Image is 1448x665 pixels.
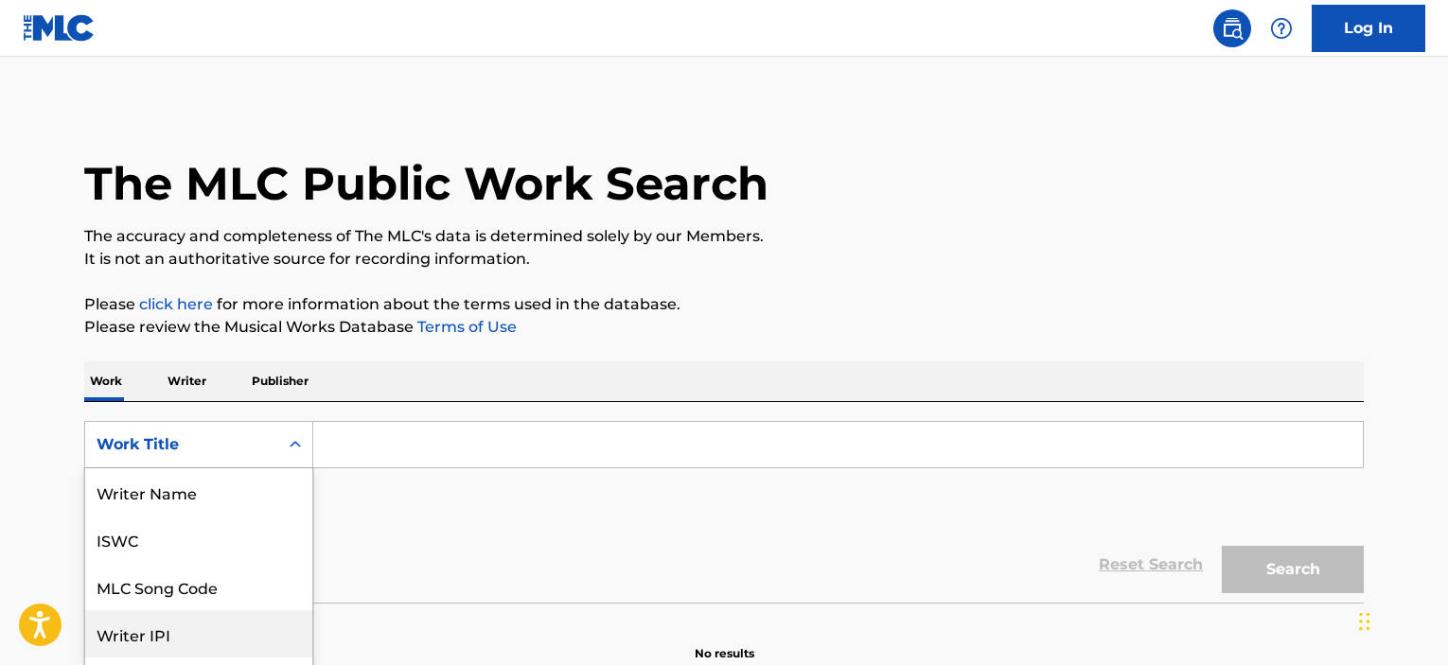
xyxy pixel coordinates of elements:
div: Writer IPI [85,610,312,657]
iframe: Chat Widget [1353,574,1448,665]
a: Log In [1312,5,1425,52]
h1: The MLC Public Work Search [84,155,768,212]
div: Drag [1359,593,1370,650]
div: Writer Name [85,468,312,516]
p: Publisher [246,361,314,401]
div: MLC Song Code [85,563,312,610]
a: Public Search [1213,9,1251,47]
p: No results [695,622,754,662]
div: ISWC [85,516,312,563]
form: Search Form [84,421,1364,603]
div: Help [1263,9,1300,47]
img: search [1221,17,1244,40]
p: It is not an authoritative source for recording information. [84,248,1364,271]
p: Work [84,361,128,401]
p: Writer [162,361,212,401]
p: The accuracy and completeness of The MLC's data is determined solely by our Members. [84,225,1364,248]
p: Please review the Musical Works Database [84,316,1364,339]
img: MLC Logo [23,14,96,42]
a: Terms of Use [414,318,517,336]
img: help [1270,17,1293,40]
p: Please for more information about the terms used in the database. [84,293,1364,316]
div: Work Title [97,433,267,456]
a: click here [139,295,213,313]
